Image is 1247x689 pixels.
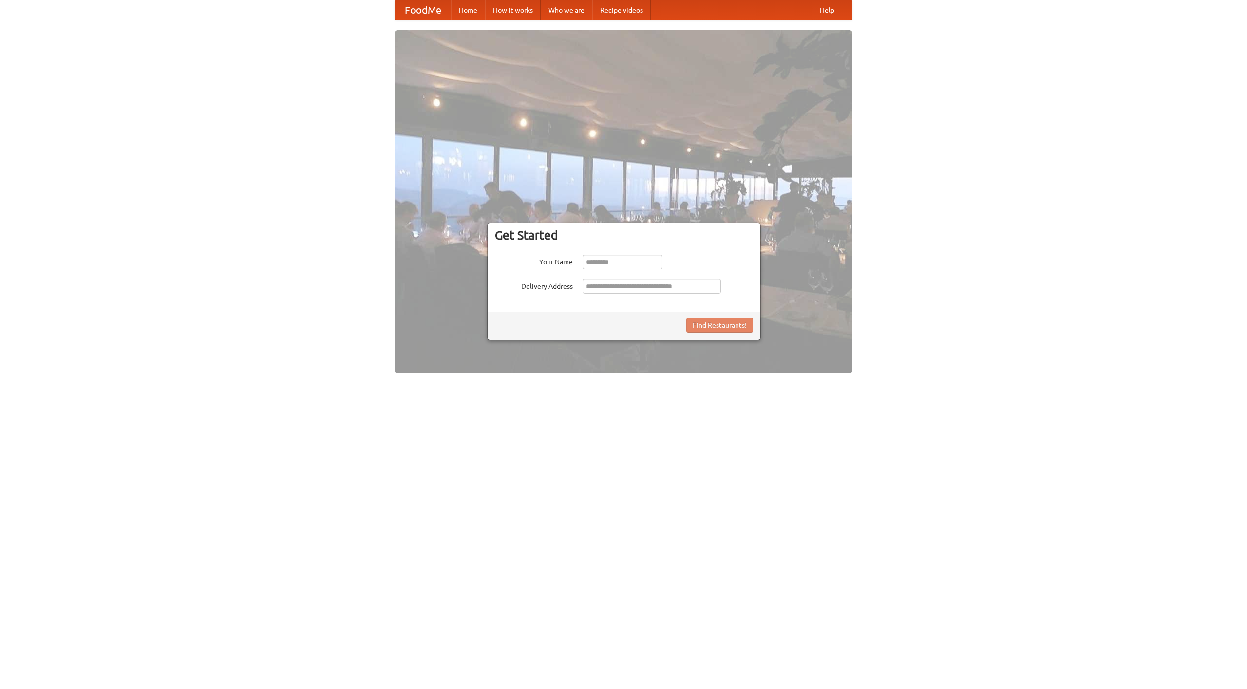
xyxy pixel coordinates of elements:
a: Recipe videos [592,0,651,20]
a: Home [451,0,485,20]
h3: Get Started [495,228,753,242]
button: Find Restaurants! [686,318,753,333]
a: Help [812,0,842,20]
a: FoodMe [395,0,451,20]
a: How it works [485,0,541,20]
a: Who we are [541,0,592,20]
label: Delivery Address [495,279,573,291]
label: Your Name [495,255,573,267]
